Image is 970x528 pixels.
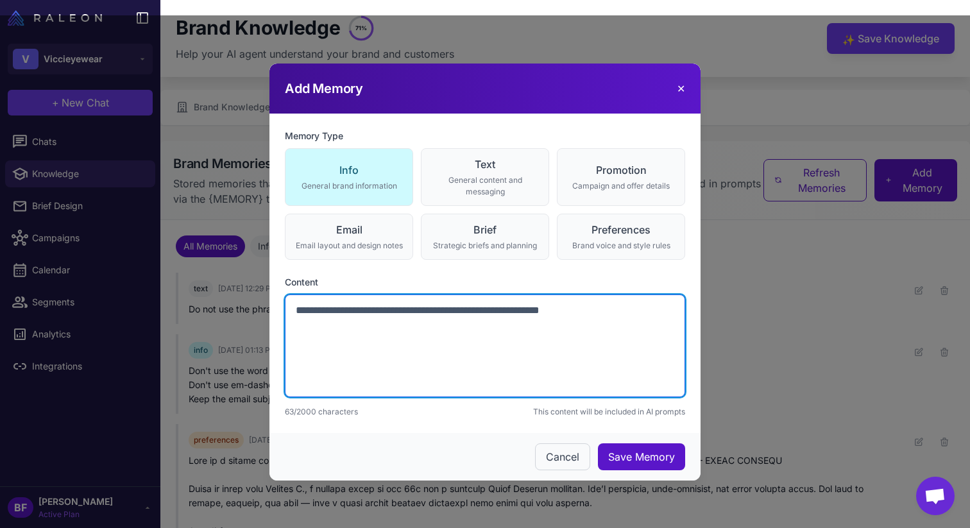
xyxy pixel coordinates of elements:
button: EmailEmail layout and design notes [285,214,413,260]
h3: Add Memory [285,79,363,98]
label: Memory Type [285,129,685,143]
p: This content will be included in AI prompts [533,406,685,418]
div: Info [293,162,405,178]
button: TextGeneral content and messaging [421,148,549,206]
div: Brief [429,222,541,237]
button: ✕ [677,81,685,96]
div: Promotion [565,162,677,178]
img: Raleon Logo [8,10,102,26]
div: Email layout and design notes [293,240,405,251]
p: 63/2000 characters [285,406,358,418]
a: Raleon Logo [8,10,107,26]
div: Preferences [565,222,677,237]
button: PreferencesBrand voice and style rules [557,214,685,260]
div: Strategic briefs and planning [429,240,541,251]
button: Save Memory [598,443,685,470]
div: Email [293,222,405,237]
label: Content [285,275,685,289]
div: Open chat [916,477,955,515]
button: BriefStrategic briefs and planning [421,214,549,260]
button: InfoGeneral brand information [285,148,413,206]
div: Brand voice and style rules [565,240,677,251]
div: General content and messaging [429,175,541,198]
button: PromotionCampaign and offer details [557,148,685,206]
div: Campaign and offer details [565,180,677,192]
button: Cancel [535,443,590,470]
div: Text [429,157,541,172]
div: General brand information [293,180,405,192]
